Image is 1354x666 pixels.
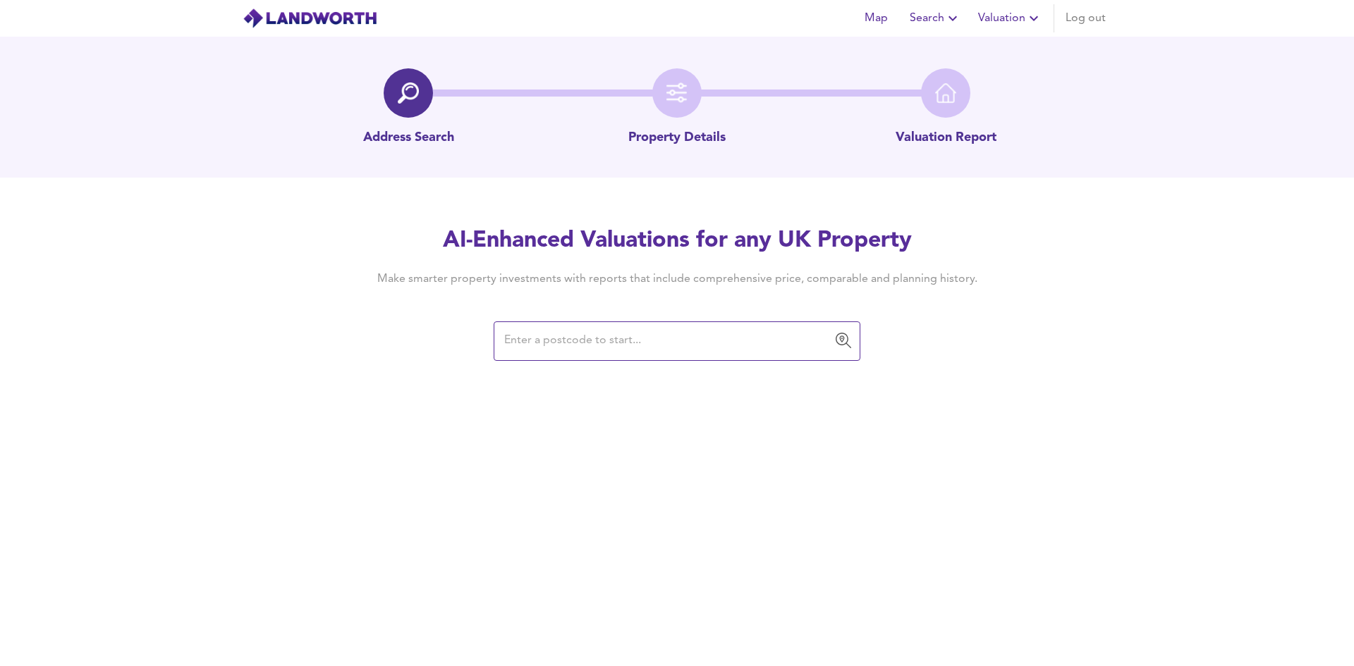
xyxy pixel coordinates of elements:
[972,4,1048,32] button: Valuation
[904,4,967,32] button: Search
[896,129,996,147] p: Valuation Report
[978,8,1042,28] span: Valuation
[500,328,833,354] input: Enter a postcode to start...
[666,82,688,104] img: filter-icon
[363,129,454,147] p: Address Search
[935,82,956,104] img: home-icon
[243,8,377,29] img: logo
[355,226,999,257] h2: AI-Enhanced Valuations for any UK Property
[853,4,898,32] button: Map
[628,129,726,147] p: Property Details
[859,8,893,28] span: Map
[355,271,999,287] h4: Make smarter property investments with reports that include comprehensive price, comparable and p...
[1060,4,1111,32] button: Log out
[1066,8,1106,28] span: Log out
[398,82,419,104] img: search-icon
[910,8,961,28] span: Search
